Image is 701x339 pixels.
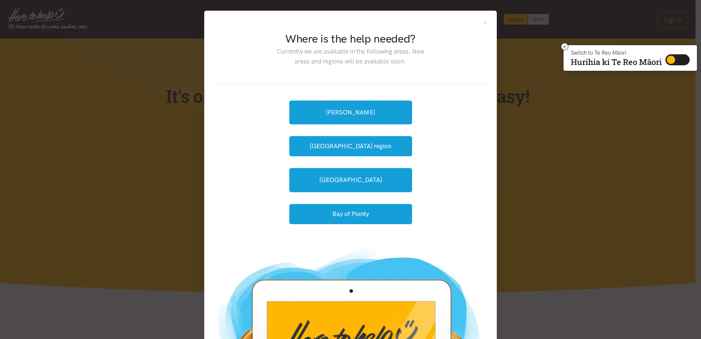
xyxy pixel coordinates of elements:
[289,204,412,224] button: Bay of Plenty
[271,31,430,47] h2: Where is the help needed?
[271,47,430,66] p: Currently we are available in the following areas. New areas and regions will be available soon.
[289,136,412,156] button: [GEOGRAPHIC_DATA] region
[571,51,662,55] p: Switch to Te Reo Māori
[289,168,412,192] a: [GEOGRAPHIC_DATA]
[482,19,488,26] button: Close
[289,101,412,124] a: [PERSON_NAME]
[571,59,662,65] p: Hurihia ki Te Reo Māori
